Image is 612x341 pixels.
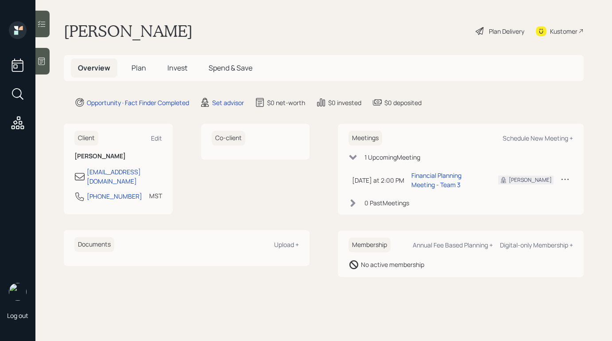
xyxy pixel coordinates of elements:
h6: Meetings [349,131,382,145]
div: $0 net-worth [267,98,305,107]
div: [EMAIL_ADDRESS][DOMAIN_NAME] [87,167,162,186]
div: MST [149,191,162,200]
span: Spend & Save [209,63,252,73]
div: 0 Past Meeting s [364,198,409,208]
div: Annual Fee Based Planning + [413,241,493,249]
div: Edit [151,134,162,142]
div: Kustomer [550,27,577,36]
h6: [PERSON_NAME] [74,153,162,160]
div: Plan Delivery [489,27,524,36]
span: Plan [132,63,146,73]
div: Schedule New Meeting + [503,134,573,142]
div: Log out [7,311,28,320]
div: Upload + [274,240,299,249]
div: $0 deposited [384,98,422,107]
h6: Co-client [212,131,245,145]
span: Invest [167,63,187,73]
div: Set advisor [212,98,244,107]
div: No active membership [361,260,424,269]
h6: Documents [74,237,114,252]
h1: [PERSON_NAME] [64,21,193,41]
div: $0 invested [328,98,361,107]
div: Opportunity · Fact Finder Completed [87,98,189,107]
h6: Membership [349,238,391,252]
span: Overview [78,63,110,73]
div: Financial Planning Meeting - Team 3 [411,171,484,189]
div: 1 Upcoming Meeting [364,153,420,162]
div: [PERSON_NAME] [509,176,552,184]
img: robby-grisanti-headshot.png [9,283,27,301]
div: Digital-only Membership + [500,241,573,249]
div: [PHONE_NUMBER] [87,192,142,201]
div: [DATE] at 2:00 PM [352,176,404,185]
h6: Client [74,131,98,145]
